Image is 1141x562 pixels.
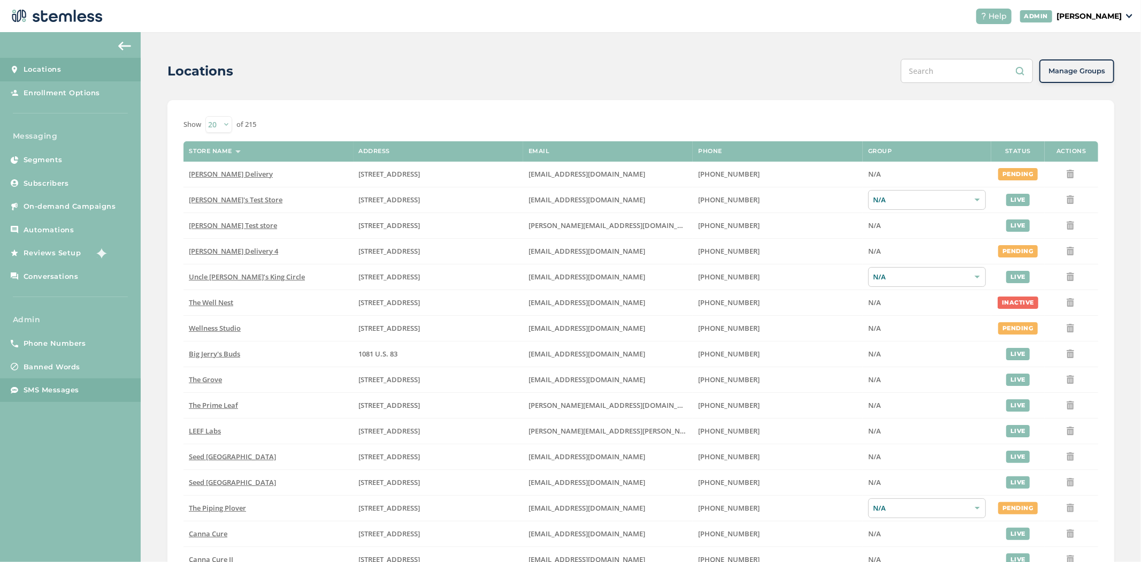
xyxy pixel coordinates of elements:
[868,529,986,538] label: N/A
[989,11,1007,22] span: Help
[359,195,518,204] label: 123 East Main Street
[89,242,111,264] img: glitter-stars-b7820f95.gif
[359,427,518,436] label: 1785 South Main Street
[189,529,227,538] span: Canna Cure
[359,504,518,513] label: 10 Main Street
[529,272,645,282] span: [EMAIL_ADDRESS][DOMAIN_NAME]
[118,42,131,50] img: icon-arrow-back-accent-c549486e.svg
[183,119,201,130] label: Show
[698,170,857,179] label: (818) 561-0790
[868,324,986,333] label: N/A
[529,401,687,410] label: john@theprimeleaf.com
[359,169,420,179] span: [STREET_ADDRESS]
[189,503,246,513] span: The Piping Plover
[189,375,348,384] label: The Grove
[698,323,760,333] span: [PHONE_NUMBER]
[1006,271,1030,283] div: live
[698,195,760,204] span: [PHONE_NUMBER]
[981,13,987,19] img: icon-help-white-03924b79.svg
[24,201,116,212] span: On-demand Campaigns
[698,452,857,461] label: (207) 747-4648
[189,478,348,487] label: Seed Boston
[529,324,687,333] label: vmrobins@gmail.com
[698,452,760,461] span: [PHONE_NUMBER]
[359,323,420,333] span: [STREET_ADDRESS]
[359,529,420,538] span: [STREET_ADDRESS]
[1020,10,1053,22] div: ADMIN
[698,427,857,436] label: (707) 513-9697
[189,246,278,256] span: [PERSON_NAME] Delivery 4
[529,400,700,410] span: [PERSON_NAME][EMAIL_ADDRESS][DOMAIN_NAME]
[359,247,518,256] label: 17523 Ventura Boulevard
[529,427,687,436] label: josh.bowers@leefca.com
[529,195,687,204] label: brianashen@gmail.com
[1056,11,1122,22] p: [PERSON_NAME]
[1088,511,1141,562] iframe: Chat Widget
[868,498,986,518] div: N/A
[698,169,760,179] span: [PHONE_NUMBER]
[9,5,103,27] img: logo-dark-0685b13c.svg
[359,298,420,307] span: [STREET_ADDRESS]
[24,155,63,165] span: Segments
[529,426,754,436] span: [PERSON_NAME][EMAIL_ADDRESS][PERSON_NAME][DOMAIN_NAME]
[698,503,760,513] span: [PHONE_NUMBER]
[359,477,420,487] span: [STREET_ADDRESS]
[359,221,518,230] label: 5241 Center Boulevard
[359,426,420,436] span: [STREET_ADDRESS]
[189,375,222,384] span: The Grove
[698,349,760,359] span: [PHONE_NUMBER]
[698,426,760,436] span: [PHONE_NUMBER]
[868,427,986,436] label: N/A
[1006,219,1030,232] div: live
[529,503,645,513] span: [EMAIL_ADDRESS][DOMAIN_NAME]
[359,375,420,384] span: [STREET_ADDRESS]
[359,401,518,410] label: 4120 East Speedway Boulevard
[359,478,518,487] label: 401 Centre Street
[529,452,687,461] label: team@seedyourhead.com
[698,195,857,204] label: (503) 804-9208
[1048,66,1105,77] span: Manage Groups
[698,478,857,487] label: (617) 553-5922
[189,452,348,461] label: Seed Portland
[998,322,1038,335] div: pending
[698,221,760,230] span: [PHONE_NUMBER]
[189,529,348,538] label: Canna Cure
[868,148,892,155] label: Group
[24,64,62,75] span: Locations
[868,401,986,410] label: N/A
[868,170,986,179] label: N/A
[529,247,687,256] label: arman91488@gmail.com
[359,324,518,333] label: 123 Main Street
[868,350,986,359] label: N/A
[359,148,390,155] label: Address
[189,349,240,359] span: Big Jerry's Buds
[1006,476,1030,489] div: live
[189,401,348,410] label: The Prime Leaf
[698,529,857,538] label: (580) 280-2262
[529,221,700,230] span: [PERSON_NAME][EMAIL_ADDRESS][DOMAIN_NAME]
[359,503,420,513] span: [STREET_ADDRESS]
[189,221,277,230] span: [PERSON_NAME] Test store
[359,272,518,282] label: 209 King Circle
[359,452,420,461] span: [STREET_ADDRESS]
[1006,425,1030,437] div: live
[359,452,518,461] label: 553 Congress Street
[189,195,282,204] span: [PERSON_NAME]'s Test Store
[359,529,518,538] label: 2720 Northwest Sheridan Road
[529,375,687,384] label: dexter@thegroveca.com
[529,148,550,155] label: Email
[189,272,305,282] span: Uncle [PERSON_NAME]’s King Circle
[529,477,645,487] span: [EMAIL_ADDRESS][DOMAIN_NAME]
[359,246,420,256] span: [STREET_ADDRESS]
[698,375,857,384] label: (619) 600-1269
[359,195,420,204] span: [STREET_ADDRESS]
[529,478,687,487] label: info@bostonseeds.com
[698,529,760,538] span: [PHONE_NUMBER]
[189,477,276,487] span: Seed [GEOGRAPHIC_DATA]
[698,221,857,230] label: (503) 332-4545
[24,338,86,349] span: Phone Numbers
[359,400,420,410] span: [STREET_ADDRESS]
[698,477,760,487] span: [PHONE_NUMBER]
[868,478,986,487] label: N/A
[189,324,348,333] label: Wellness Studio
